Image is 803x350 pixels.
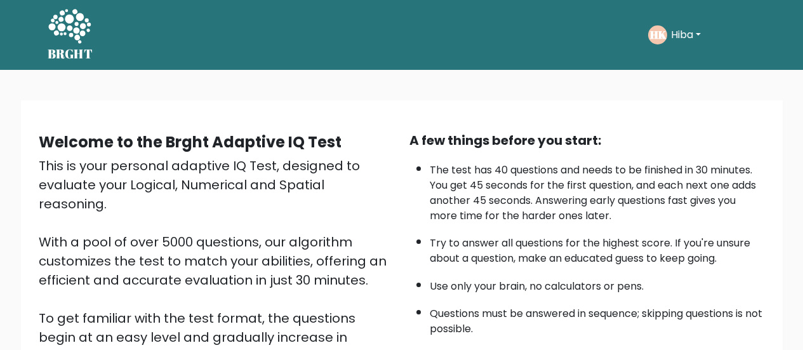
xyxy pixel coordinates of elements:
[430,300,765,337] li: Questions must be answered in sequence; skipping questions is not possible.
[48,5,93,65] a: BRGHT
[430,229,765,266] li: Try to answer all questions for the highest score. If you're unsure about a question, make an edu...
[409,131,765,150] div: A few things before you start:
[48,46,93,62] h5: BRGHT
[649,27,666,42] text: HK
[39,131,342,152] b: Welcome to the Brght Adaptive IQ Test
[430,156,765,224] li: The test has 40 questions and needs to be finished in 30 minutes. You get 45 seconds for the firs...
[430,273,765,294] li: Use only your brain, no calculators or pens.
[667,27,705,43] button: Hiba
